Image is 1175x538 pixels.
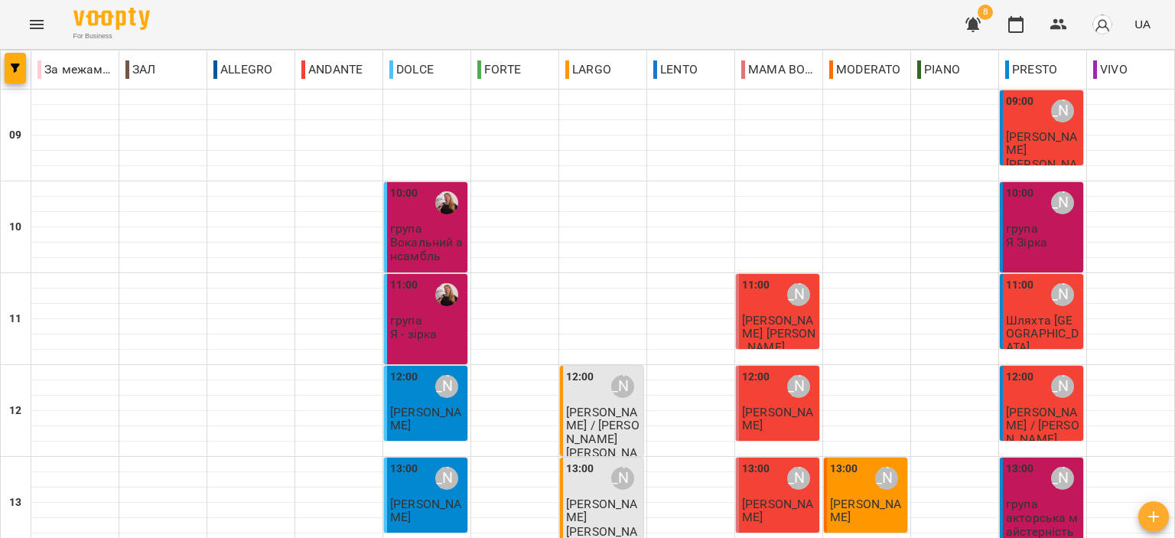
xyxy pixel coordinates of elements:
label: 11:00 [742,277,770,294]
label: 13:00 [830,461,858,478]
span: група [1006,497,1038,511]
label: 12:00 [742,369,770,386]
p: ЗАЛ [125,60,156,79]
span: Шляхта [GEOGRAPHIC_DATA] [1006,313,1079,354]
p: PIANO [917,60,960,79]
p: PRESTO [1005,60,1057,79]
button: UA [1128,10,1157,38]
p: FORTE [477,60,521,79]
img: avatar_s.png [1092,14,1113,35]
span: група [1006,221,1038,236]
div: Юдіна Альона [1051,375,1074,398]
div: Дубина Аліна [435,375,458,398]
label: 11:00 [390,277,418,294]
div: Казак Тетяна [787,283,810,306]
span: [PERSON_NAME] [566,497,637,524]
label: 13:00 [742,461,770,478]
h6: 13 [9,494,21,511]
p: За межами школи [37,60,112,79]
p: MAMA BOSS [741,60,816,79]
span: [PERSON_NAME] [742,497,813,524]
span: 8 [978,5,993,20]
p: ALLEGRO [213,60,272,79]
img: Voopty Logo [73,8,150,30]
div: Рогоза Олексій [611,467,634,490]
p: ANDANTE [301,60,363,79]
div: Юдіна Альона [1051,283,1074,306]
div: Казак Тетяна [787,375,810,398]
p: DOLCE [389,60,434,79]
span: [PERSON_NAME] [742,405,813,432]
h6: 10 [9,219,21,236]
span: [PERSON_NAME] / [PERSON_NAME] [566,405,640,446]
span: група [390,313,422,328]
div: Казак Тетяна [787,467,810,490]
span: [PERSON_NAME] [830,497,901,524]
div: Юдіна Альона [1051,99,1074,122]
label: 12:00 [1006,369,1034,386]
img: Корма Світлана [435,191,458,214]
span: [PERSON_NAME] [390,497,461,524]
label: 10:00 [390,185,418,202]
label: 10:00 [1006,185,1034,202]
div: Дубина Аліна [435,467,458,490]
p: акторська майстерність [1006,511,1080,538]
p: LARGO [565,60,611,79]
label: 09:00 [1006,93,1034,110]
h6: 09 [9,127,21,144]
label: 12:00 [390,369,418,386]
span: UA [1134,16,1151,32]
button: Створити урок [1138,501,1169,532]
span: [PERSON_NAME] [PERSON_NAME] [742,313,816,354]
p: VIVO [1093,60,1128,79]
label: 12:00 [566,369,594,386]
label: 13:00 [390,461,418,478]
button: Menu [18,6,55,43]
label: 11:00 [1006,277,1034,294]
div: Галамага Андрій [875,467,898,490]
p: LENTO [653,60,698,79]
h6: 11 [9,311,21,328]
div: Юдіна Альона [1051,191,1074,214]
span: група [390,221,422,236]
img: Корма Світлана [435,283,458,306]
h6: 12 [9,403,21,419]
p: Вокальний ансамбль [390,236,464,262]
span: For Business [73,31,150,41]
span: [PERSON_NAME] / [PERSON_NAME] [1006,405,1079,446]
label: 13:00 [1006,461,1034,478]
div: Юдіна Альона [1051,467,1074,490]
span: [PERSON_NAME] [1006,129,1077,157]
p: [PERSON_NAME] [1006,158,1080,184]
span: [PERSON_NAME] [390,405,461,432]
p: [PERSON_NAME] / [PERSON_NAME] [566,446,640,486]
label: 13:00 [566,461,594,478]
p: Я Зірка [1006,236,1047,249]
p: MODERATO [829,60,900,79]
p: Я - зірка [390,328,437,341]
div: Рогоза Олексій [611,375,634,398]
